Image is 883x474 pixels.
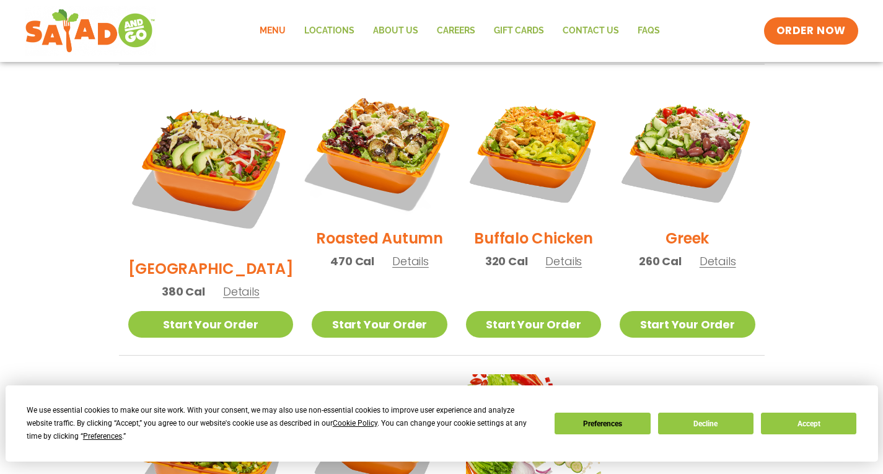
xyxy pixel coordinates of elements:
button: Preferences [555,413,650,434]
a: Contact Us [553,17,628,45]
img: Product photo for Roasted Autumn Salad [300,71,459,230]
div: We use essential cookies to make our site work. With your consent, we may also use non-essential ... [27,404,540,443]
img: Product photo for Greek Salad [620,83,755,218]
span: Details [700,253,736,269]
span: 380 Cal [162,283,205,300]
span: Details [545,253,582,269]
a: GIFT CARDS [485,17,553,45]
h2: Greek [666,227,709,249]
a: Start Your Order [620,311,755,338]
img: Product photo for BBQ Ranch Salad [128,83,294,248]
span: 260 Cal [639,253,682,270]
a: Start Your Order [466,311,601,338]
a: About Us [364,17,428,45]
a: Menu [250,17,295,45]
a: FAQs [628,17,669,45]
a: Start Your Order [312,311,447,338]
a: ORDER NOW [764,17,858,45]
h2: Buffalo Chicken [474,227,592,249]
span: Cookie Policy [333,419,377,428]
button: Decline [658,413,753,434]
span: Details [392,253,429,269]
div: Cookie Consent Prompt [6,385,878,462]
span: Details [223,284,260,299]
img: new-SAG-logo-768×292 [25,6,156,56]
span: Preferences [83,432,122,441]
img: Product photo for Buffalo Chicken Salad [466,83,601,218]
span: ORDER NOW [776,24,846,38]
nav: Menu [250,17,669,45]
span: 470 Cal [330,253,374,270]
a: Start Your Order [128,311,294,338]
a: Careers [428,17,485,45]
h2: Roasted Autumn [316,227,443,249]
span: 320 Cal [485,253,528,270]
button: Accept [761,413,856,434]
h2: [GEOGRAPHIC_DATA] [128,258,294,279]
a: Locations [295,17,364,45]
